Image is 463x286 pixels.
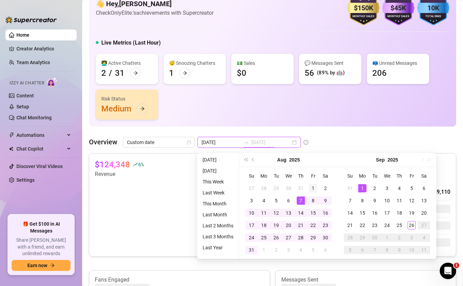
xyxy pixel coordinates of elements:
[418,170,430,182] th: Sa
[297,234,305,242] div: 28
[358,246,366,254] div: 6
[12,221,70,234] span: 🎁 Get $100 in AI Messages
[245,170,258,182] th: Su
[295,244,307,256] td: 2025-09-04
[245,182,258,194] td: 2025-07-27
[393,194,406,207] td: 2025-09-11
[307,219,319,231] td: 2025-08-22
[282,219,295,231] td: 2025-08-20
[282,182,295,194] td: 2025-07-30
[270,244,282,256] td: 2025-09-02
[277,153,286,167] button: Choose a month
[305,68,314,79] div: 56
[295,194,307,207] td: 2025-08-07
[284,209,293,217] div: 13
[270,231,282,244] td: 2025-08-26
[260,209,268,217] div: 11
[356,182,369,194] td: 2025-09-01
[408,184,416,192] div: 5
[319,219,332,231] td: 2025-08-23
[417,14,449,19] div: Total Fans
[382,3,414,13] div: $45K
[245,207,258,219] td: 2025-08-10
[295,182,307,194] td: 2025-07-31
[289,153,300,167] button: Choose a year
[406,170,418,182] th: Fr
[381,219,393,231] td: 2025-09-24
[309,196,317,205] div: 8
[395,196,403,205] div: 11
[200,211,236,219] li: Last Month
[356,244,369,256] td: 2025-10-06
[395,234,403,242] div: 2
[260,221,268,229] div: 18
[393,170,406,182] th: Th
[270,219,282,231] td: 2025-08-19
[200,178,236,186] li: This Week
[381,207,393,219] td: 2025-09-17
[272,234,280,242] div: 26
[408,246,416,254] div: 10
[420,184,428,192] div: 6
[10,80,44,86] span: Izzy AI Chatter
[346,221,354,229] div: 21
[245,194,258,207] td: 2025-08-03
[202,139,241,146] input: Start date
[383,209,391,217] div: 17
[406,219,418,231] td: 2025-09-26
[420,221,428,229] div: 27
[356,194,369,207] td: 2025-09-08
[245,231,258,244] td: 2025-08-24
[319,170,332,182] th: Sa
[258,244,270,256] td: 2025-09-01
[371,184,379,192] div: 2
[371,196,379,205] div: 9
[382,14,414,19] div: Monthly Sales
[200,167,236,175] li: [DATE]
[272,184,280,192] div: 29
[258,194,270,207] td: 2025-08-04
[200,233,236,241] li: Last 3 Months
[406,207,418,219] td: 2025-09-19
[371,221,379,229] div: 23
[247,196,256,205] div: 3
[282,244,295,256] td: 2025-09-03
[295,231,307,244] td: 2025-08-28
[297,246,305,254] div: 4
[115,68,125,79] div: 31
[358,184,366,192] div: 1
[260,196,268,205] div: 4
[282,231,295,244] td: 2025-08-27
[317,69,345,77] div: (89% by 🤖)
[346,246,354,254] div: 5
[344,244,356,256] td: 2025-10-05
[418,244,430,256] td: 2025-10-11
[295,170,307,182] th: Th
[258,231,270,244] td: 2025-08-25
[95,170,143,178] article: Revenue
[381,244,393,256] td: 2025-10-08
[406,244,418,256] td: 2025-10-10
[356,207,369,219] td: 2025-09-15
[12,237,70,257] span: Share [PERSON_NAME] with a friend, and earn unlimited rewards
[319,182,332,194] td: 2025-08-02
[297,196,305,205] div: 7
[356,231,369,244] td: 2025-09-29
[200,222,236,230] li: Last 2 Months
[344,170,356,182] th: Su
[418,219,430,231] td: 2025-09-27
[369,194,381,207] td: 2025-09-09
[420,246,428,254] div: 11
[258,170,270,182] th: Mo
[272,246,280,254] div: 2
[358,196,366,205] div: 8
[309,209,317,217] div: 15
[321,221,330,229] div: 23
[258,207,270,219] td: 2025-08-11
[243,140,249,145] span: swap-right
[344,219,356,231] td: 2025-09-21
[9,146,13,151] img: Chat Copilot
[16,32,29,38] a: Home
[138,161,143,168] span: 6 %
[243,140,249,145] span: to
